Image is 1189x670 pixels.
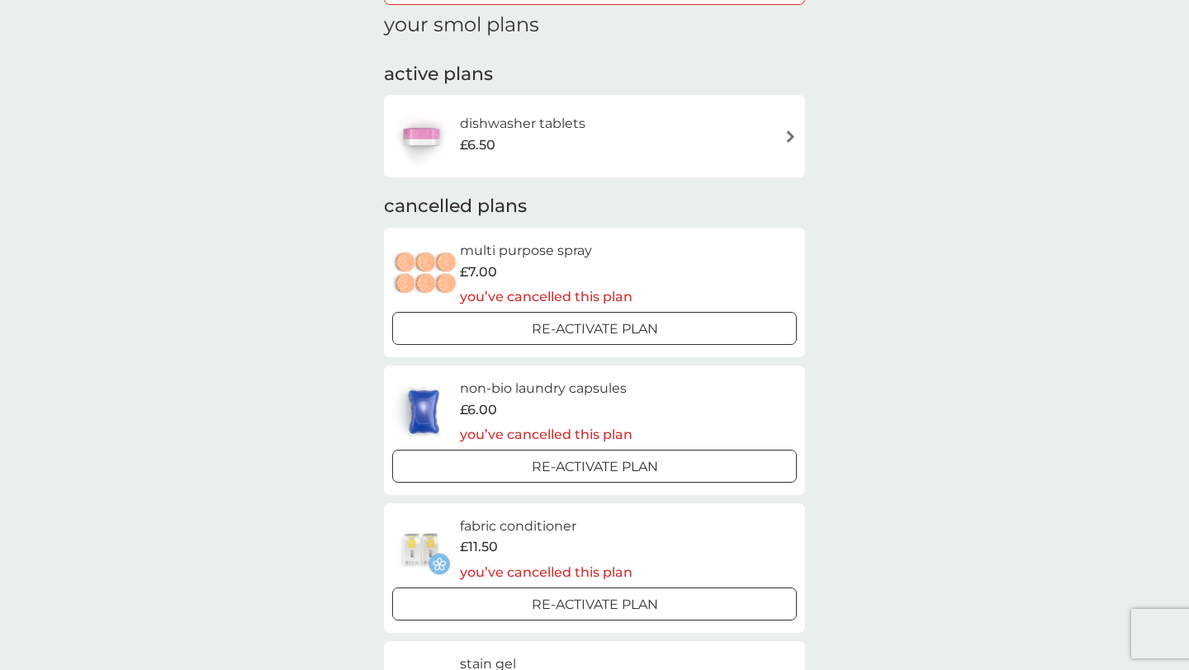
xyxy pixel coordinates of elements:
span: £11.50 [460,536,498,558]
p: Re-activate Plan [532,318,658,340]
img: arrow right [784,130,797,143]
span: £6.50 [460,134,495,156]
p: Re-activate Plan [532,456,658,478]
img: multi purpose spray [392,245,460,303]
p: you’ve cancelled this plan [460,424,632,446]
p: you’ve cancelled this plan [460,286,632,308]
img: non-bio laundry capsules [392,383,455,441]
p: Re-activate Plan [532,594,658,616]
h6: non-bio laundry capsules [460,378,632,399]
h2: active plans [384,62,805,87]
p: you’ve cancelled this plan [460,562,632,583]
button: Re-activate Plan [392,312,797,345]
h1: your smol plans [384,13,805,37]
h6: dishwasher tablets [460,113,585,134]
h6: fabric conditioner [460,516,632,537]
span: £7.00 [460,262,497,283]
button: Re-activate Plan [392,450,797,483]
h2: cancelled plans [384,194,805,219]
img: dishwasher tablets [392,107,450,165]
img: fabric conditioner [392,521,450,578]
h6: multi purpose spray [460,240,632,262]
button: Re-activate Plan [392,587,797,620]
span: £6.00 [460,399,497,421]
